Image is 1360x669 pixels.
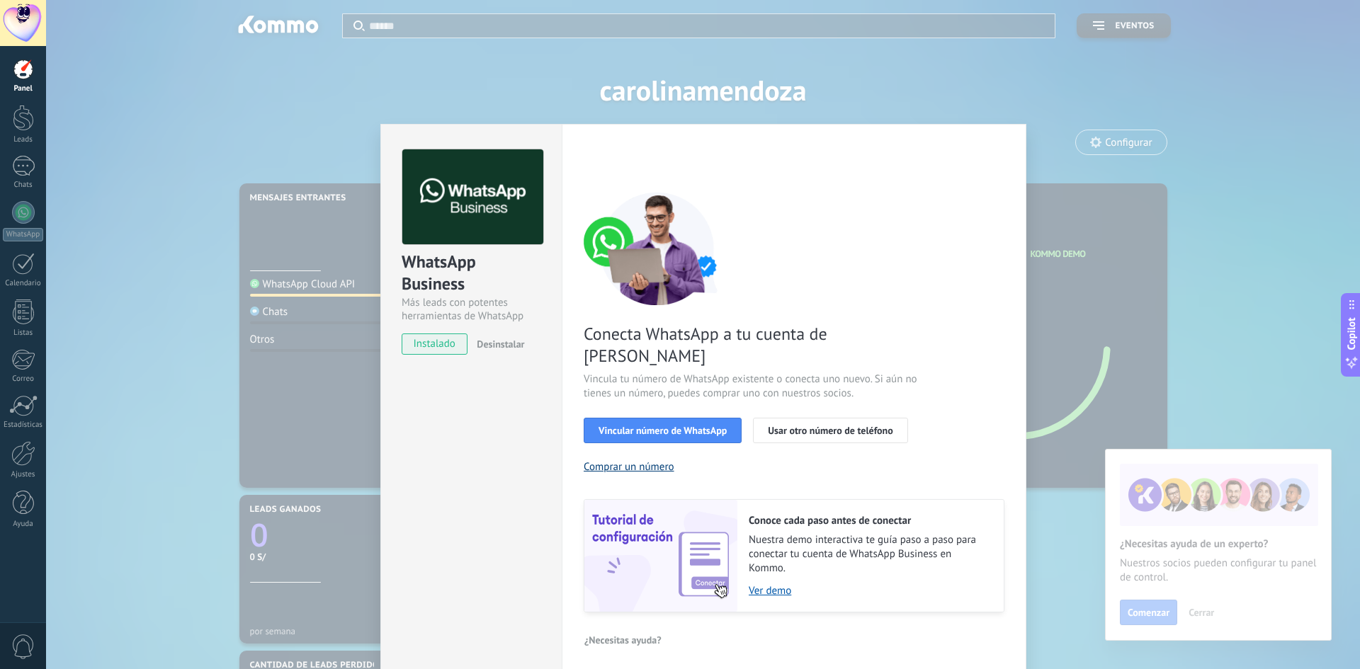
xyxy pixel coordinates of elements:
img: logo_main.png [402,149,543,245]
button: Desinstalar [471,333,524,355]
div: Estadísticas [3,421,44,430]
span: Desinstalar [477,338,524,350]
a: Ver demo [749,584,990,597]
div: Chats [3,181,44,190]
div: Panel [3,84,44,93]
img: connect number [584,192,732,305]
button: Vincular número de WhatsApp [584,418,742,443]
div: Más leads con potentes herramientas de WhatsApp [402,296,541,323]
span: instalado [402,333,467,355]
div: Calendario [3,279,44,288]
h2: Conoce cada paso antes de conectar [749,514,990,527]
div: Ayuda [3,520,44,529]
button: Comprar un número [584,460,674,474]
span: Conecta WhatsApp a tu cuenta de [PERSON_NAME] [584,323,921,367]
div: Correo [3,374,44,384]
div: WhatsApp Business [402,251,541,296]
span: ¿Necesitas ayuda? [584,635,662,645]
div: WhatsApp [3,228,43,241]
button: Usar otro número de teléfono [753,418,907,443]
div: Leads [3,135,44,144]
span: Copilot [1344,317,1359,350]
span: Usar otro número de teléfono [768,425,892,435]
span: Nuestra demo interactiva te guía paso a paso para conectar tu cuenta de WhatsApp Business en Kommo. [749,533,990,576]
span: Vincula tu número de WhatsApp existente o conecta uno nuevo. Si aún no tienes un número, puedes c... [584,372,921,401]
span: Vincular número de WhatsApp [599,425,727,435]
div: Listas [3,328,44,338]
div: Ajustes [3,470,44,479]
button: ¿Necesitas ayuda? [584,629,662,651]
